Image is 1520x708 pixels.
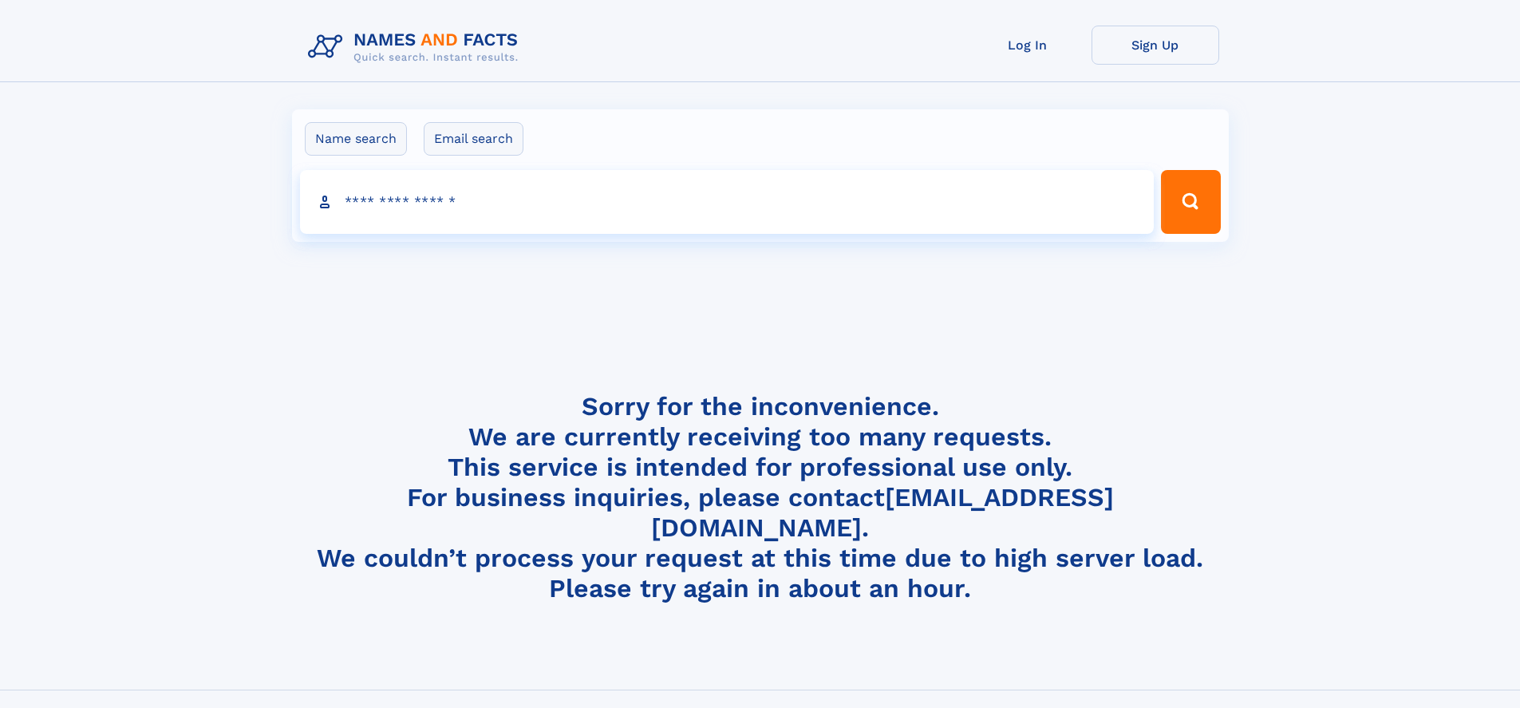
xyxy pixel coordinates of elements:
[1161,170,1220,234] button: Search Button
[305,122,407,156] label: Name search
[300,170,1155,234] input: search input
[964,26,1092,65] a: Log In
[302,26,531,69] img: Logo Names and Facts
[424,122,523,156] label: Email search
[651,482,1114,543] a: [EMAIL_ADDRESS][DOMAIN_NAME]
[1092,26,1219,65] a: Sign Up
[302,391,1219,604] h4: Sorry for the inconvenience. We are currently receiving too many requests. This service is intend...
